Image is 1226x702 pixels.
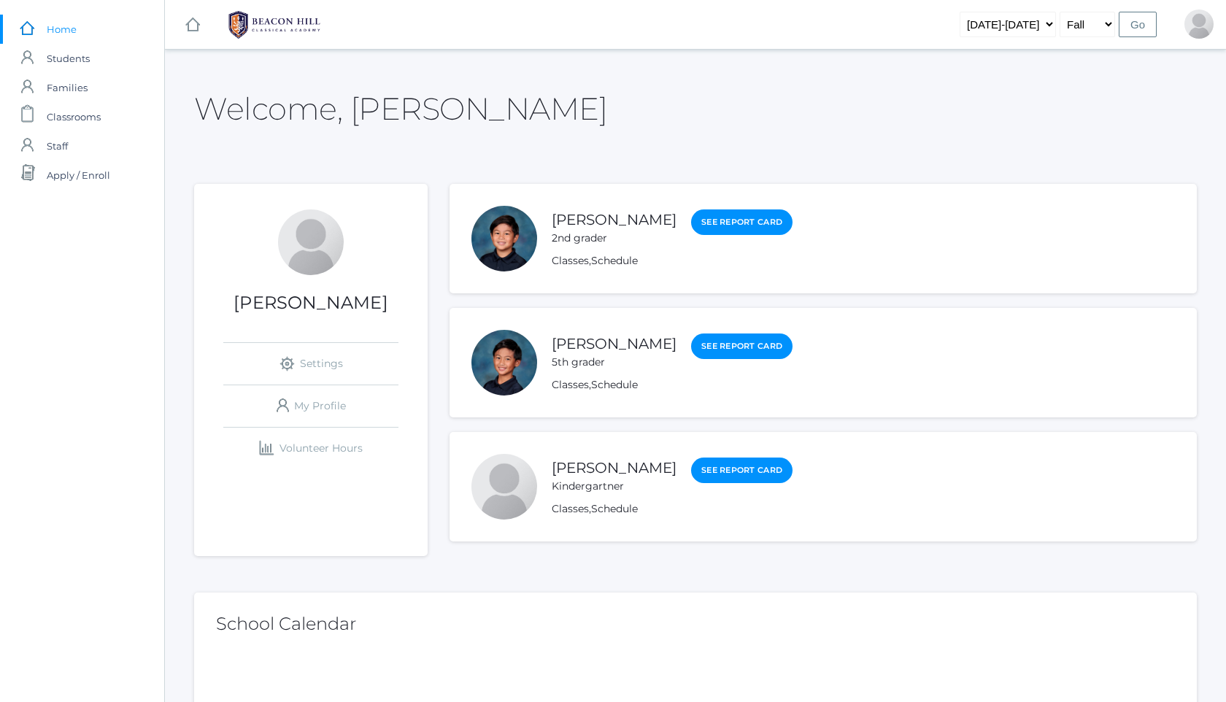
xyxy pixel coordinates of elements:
[194,293,428,312] h1: [PERSON_NAME]
[552,502,589,515] a: Classes
[471,454,537,520] div: Kailo Soratorio
[591,254,638,267] a: Schedule
[47,73,88,102] span: Families
[552,377,793,393] div: ,
[47,15,77,44] span: Home
[552,253,793,269] div: ,
[216,614,1175,633] h2: School Calendar
[47,44,90,73] span: Students
[278,209,344,275] div: Lew Soratorio
[591,378,638,391] a: Schedule
[552,335,676,352] a: [PERSON_NAME]
[47,161,110,190] span: Apply / Enroll
[552,231,676,246] div: 2nd grader
[552,501,793,517] div: ,
[223,343,398,385] a: Settings
[471,206,537,271] div: Nico Soratorio
[47,102,101,131] span: Classrooms
[691,458,793,483] a: See Report Card
[552,211,676,228] a: [PERSON_NAME]
[1184,9,1214,39] div: Lew Soratorio
[552,459,676,477] a: [PERSON_NAME]
[223,385,398,427] a: My Profile
[47,131,68,161] span: Staff
[194,92,607,126] h2: Welcome, [PERSON_NAME]
[552,254,589,267] a: Classes
[591,502,638,515] a: Schedule
[552,355,676,370] div: 5th grader
[691,333,793,359] a: See Report Card
[471,330,537,396] div: Matteo Soratorio
[1119,12,1157,37] input: Go
[220,7,329,43] img: BHCALogos-05-308ed15e86a5a0abce9b8dd61676a3503ac9727e845dece92d48e8588c001991.png
[552,378,589,391] a: Classes
[552,479,676,494] div: Kindergartner
[223,428,398,469] a: Volunteer Hours
[691,209,793,235] a: See Report Card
